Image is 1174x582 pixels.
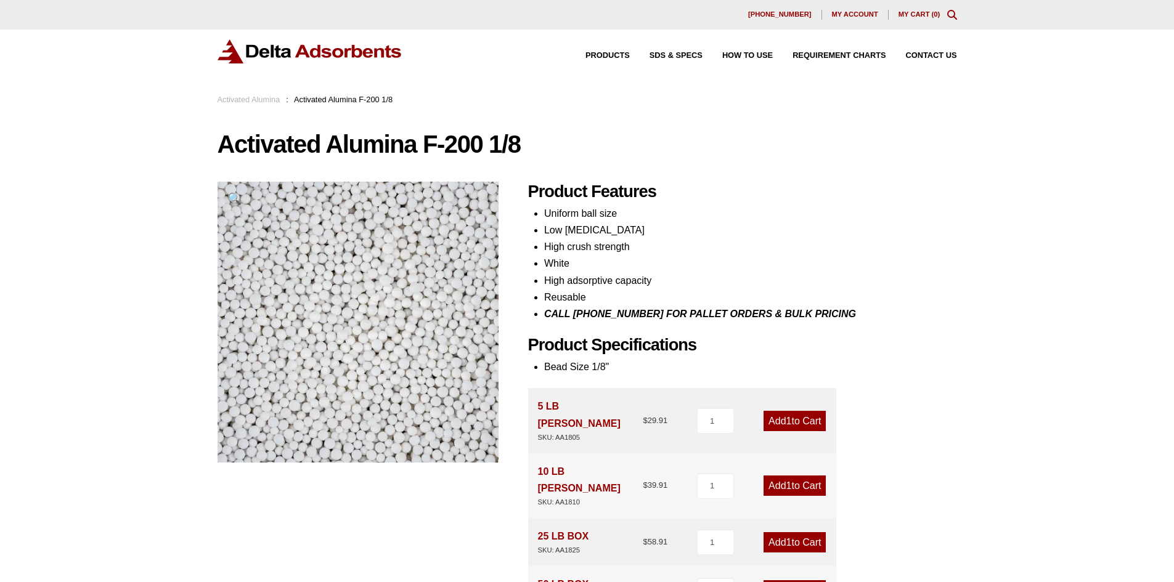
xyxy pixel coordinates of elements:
i: CALL [PHONE_NUMBER] FOR PALLET ORDERS & BULK PRICING [544,309,856,319]
div: Toggle Modal Content [947,10,957,20]
img: Delta Adsorbents [218,39,402,63]
a: [PHONE_NUMBER] [738,10,822,20]
a: How to Use [703,52,773,60]
a: My Cart (0) [899,10,940,18]
h1: Activated Alumina F-200 1/8 [218,131,957,157]
span: : [286,95,288,104]
li: Low [MEDICAL_DATA] [544,222,957,238]
span: 🔍 [227,192,242,205]
a: Activated Alumina [218,95,280,104]
a: Requirement Charts [773,52,886,60]
span: 1 [786,416,792,426]
bdi: 39.91 [643,480,667,490]
a: SDS & SPECS [630,52,703,60]
a: My account [822,10,889,20]
a: Add1to Cart [764,532,826,552]
div: 25 LB BOX [538,528,589,556]
span: [PHONE_NUMBER] [748,11,812,18]
div: SKU: AA1810 [538,496,643,508]
li: White [544,255,957,272]
span: My account [832,11,878,18]
li: High crush strength [544,238,957,255]
span: SDS & SPECS [650,52,703,60]
a: Add1to Cart [764,475,826,496]
h2: Product Specifications [528,335,957,355]
li: Uniform ball size [544,205,957,222]
span: 1 [786,537,792,548]
span: Requirement Charts [793,52,886,60]
a: Add1to Cart [764,411,826,431]
a: Contact Us [886,52,957,60]
h2: Product Features [528,182,957,202]
span: 1 [786,480,792,491]
span: $ [643,416,647,425]
div: SKU: AA1825 [538,544,589,556]
li: Bead Size 1/8" [544,358,957,375]
span: $ [643,537,647,546]
a: Activated Alumina F-200 1/8 [218,316,499,326]
span: Activated Alumina F-200 1/8 [294,95,393,104]
img: Activated Alumina F-200 1/8 [218,182,499,463]
a: View full-screen image gallery [218,182,251,216]
bdi: 58.91 [643,537,667,546]
li: Reusable [544,289,957,305]
span: 0 [934,10,937,18]
li: High adsorptive capacity [544,272,957,289]
span: $ [643,480,647,490]
div: SKU: AA1805 [538,432,643,443]
div: 10 LB [PERSON_NAME] [538,463,643,508]
span: How to Use [722,52,773,60]
div: 5 LB [PERSON_NAME] [538,398,643,443]
span: Contact Us [906,52,957,60]
bdi: 29.91 [643,416,667,425]
a: Products [566,52,630,60]
span: Products [585,52,630,60]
